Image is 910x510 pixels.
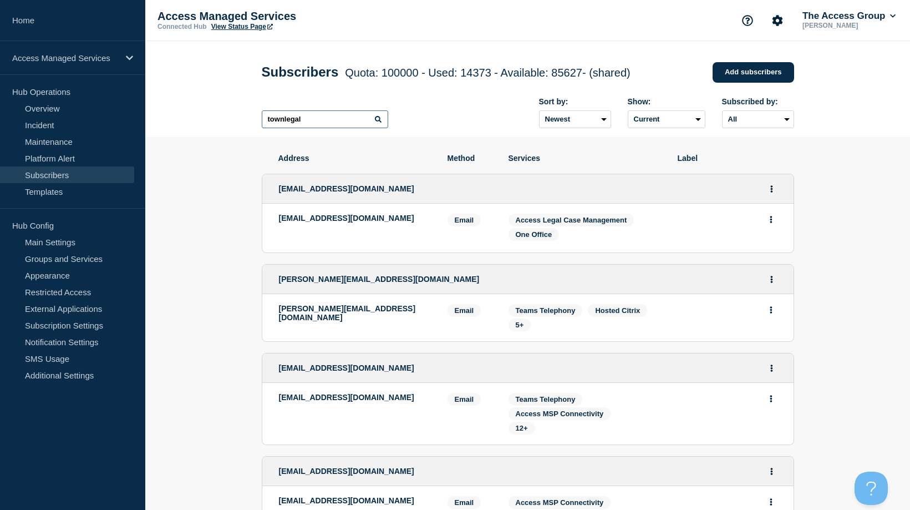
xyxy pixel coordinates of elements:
[713,62,794,83] a: Add subscribers
[516,230,552,239] span: One Office
[595,306,640,315] span: Hosted Citrix
[279,304,431,322] p: [PERSON_NAME][EMAIL_ADDRESS][DOMAIN_NAME]
[211,23,273,31] a: View Status Page
[678,154,777,163] span: Label
[157,23,207,31] p: Connected Hub
[279,393,431,402] p: [EMAIL_ADDRESS][DOMAIN_NAME]
[262,110,388,128] input: Search subscribers
[516,306,576,315] span: Teams Telephony
[509,154,661,163] span: Services
[279,496,431,505] p: [EMAIL_ADDRESS][DOMAIN_NAME]
[764,211,778,228] button: Actions
[765,271,779,288] button: Actions
[448,214,481,226] span: Email
[262,64,631,80] h1: Subscribers
[736,9,759,32] button: Support
[516,410,604,418] span: Access MSP Connectivity
[722,97,794,106] div: Subscribed by:
[516,498,604,507] span: Access MSP Connectivity
[765,463,779,480] button: Actions
[516,424,528,432] span: 12+
[539,110,611,128] select: Sort by
[279,214,431,223] p: [EMAIL_ADDRESS][DOMAIN_NAME]
[12,53,119,63] p: Access Managed Services
[516,395,576,403] span: Teams Telephony
[448,304,481,317] span: Email
[722,110,794,128] select: Subscribed by
[539,97,611,106] div: Sort by:
[157,10,379,23] p: Access Managed Services
[278,154,431,163] span: Address
[516,216,627,224] span: Access Legal Case Management
[766,9,789,32] button: Account settings
[279,363,414,372] span: [EMAIL_ADDRESS][DOMAIN_NAME]
[516,321,524,329] span: 5+
[764,390,778,407] button: Actions
[279,184,414,193] span: [EMAIL_ADDRESS][DOMAIN_NAME]
[448,496,481,509] span: Email
[800,22,898,29] p: [PERSON_NAME]
[765,360,779,377] button: Actions
[765,180,779,198] button: Actions
[448,393,481,406] span: Email
[855,472,888,505] iframe: Help Scout Beacon - Open
[448,154,492,163] span: Method
[279,467,414,476] span: [EMAIL_ADDRESS][DOMAIN_NAME]
[764,301,778,319] button: Actions
[345,67,630,79] span: Quota: 100000 - Used: 14373 - Available: 85627 - (shared)
[279,275,480,284] span: [PERSON_NAME][EMAIL_ADDRESS][DOMAIN_NAME]
[800,11,898,22] button: The Access Group
[628,110,705,128] select: Deleted
[628,97,705,106] div: Show:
